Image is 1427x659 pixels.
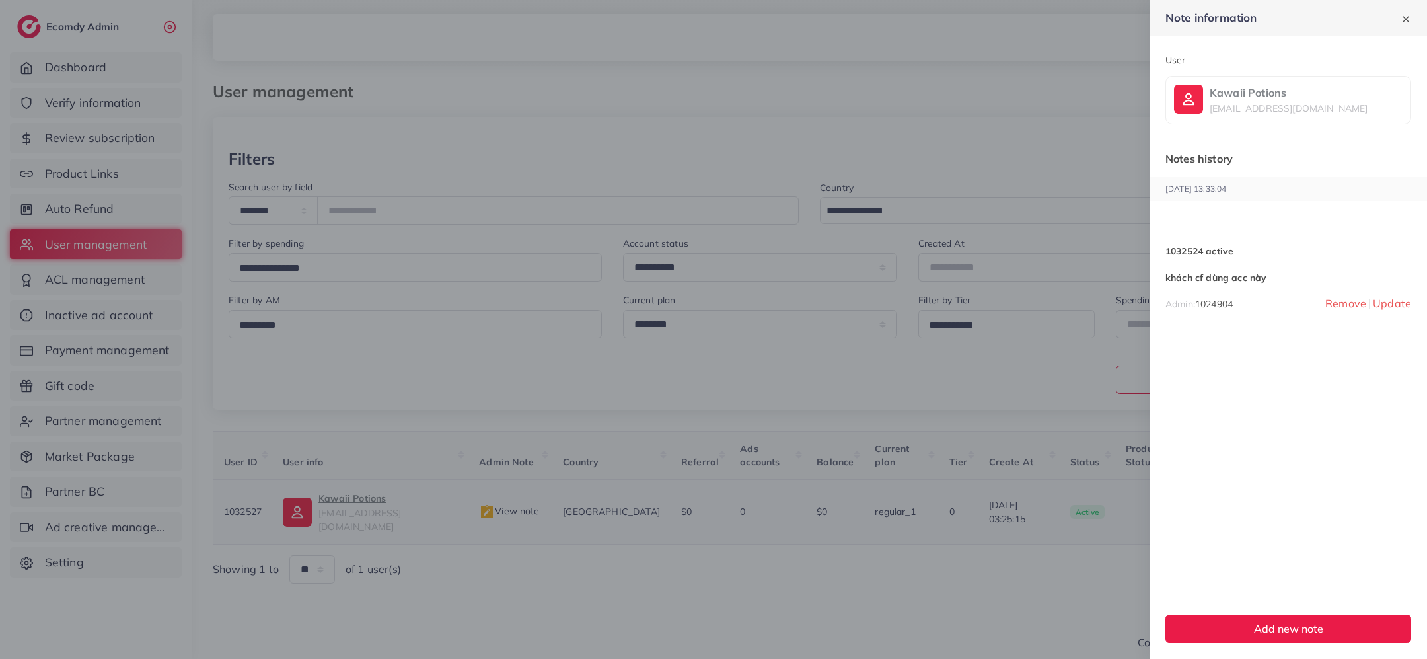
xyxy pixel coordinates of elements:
span: [EMAIL_ADDRESS][DOMAIN_NAME] [1210,102,1368,114]
p: User [1165,52,1411,68]
p: [DATE] 13:33:04 [1150,177,1427,201]
strong: khách cf dùng acc này [1165,272,1266,284]
p: Notes history [1150,151,1427,167]
span: 1024904 [1195,298,1233,310]
strong: 1032524 active [1165,245,1233,257]
h5: Note information [1165,11,1257,25]
img: ic-user-info.36bf1079.svg [1174,85,1203,114]
span: Remove [1325,296,1366,323]
button: Add new note [1165,615,1411,643]
span: Update [1373,296,1411,323]
p: Kawaii Potions [1210,85,1368,100]
p: Admin: [1165,296,1233,312]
